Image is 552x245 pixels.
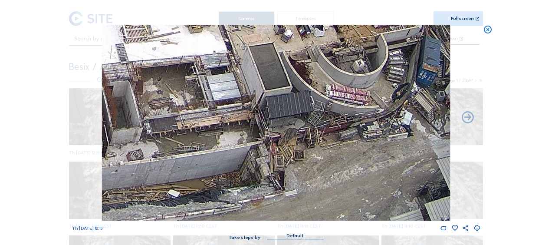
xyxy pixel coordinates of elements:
[72,225,102,231] span: Th [DATE] 12:15
[286,232,304,240] div: Default
[229,235,262,240] div: Take steps by:
[267,232,323,239] div: Default
[102,25,450,221] img: Image
[460,111,475,125] i: Back
[451,16,474,21] div: Fullscreen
